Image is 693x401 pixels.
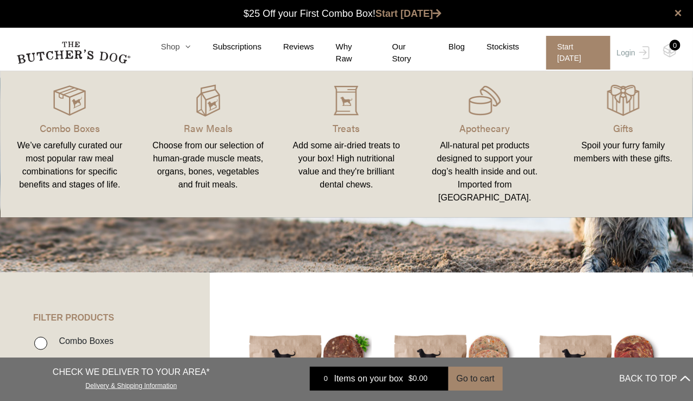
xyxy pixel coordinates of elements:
a: Apothecary All-natural pet products designed to support your dog’s health inside and out. Importe... [416,82,554,206]
p: CHECK WE DELIVER TO YOUR AREA* [53,366,210,379]
div: All-natural pet products designed to support your dog’s health inside and out. Imported from [GEO... [429,139,541,204]
a: Gifts Spoil your furry family members with these gifts. [554,82,692,206]
a: close [675,7,682,20]
a: 0 Items on your box $0.00 [310,367,448,391]
div: Spoil your furry family members with these gifts. [567,139,679,165]
p: Treats [290,121,403,135]
a: Start [DATE] [376,8,442,19]
label: Raw Meals [53,355,103,370]
span: Start [DATE] [546,36,610,70]
a: Blog [427,41,465,53]
a: Reviews [261,41,314,53]
p: Apothecary [429,121,541,135]
button: BACK TO TOP [620,366,690,392]
span: $ [409,374,413,383]
div: We’ve carefully curated our most popular raw meal combinations for specific benefits and stages o... [14,139,126,191]
a: Combo Boxes We’ve carefully curated our most popular raw meal combinations for specific benefits ... [1,82,139,206]
img: TBD_Cart-Empty.png [663,43,677,58]
a: Stockists [465,41,519,53]
button: Go to cart [448,367,503,391]
a: Our Story [371,41,427,65]
bdi: 0.00 [409,374,428,383]
div: 0 [318,373,334,384]
p: Raw Meals [152,121,265,135]
label: Combo Boxes [53,334,114,348]
p: Combo Boxes [14,121,126,135]
a: Shop [139,41,191,53]
p: Gifts [567,121,679,135]
a: Treats Add some air-dried treats to your box! High nutritional value and they're brilliant dental... [277,82,416,206]
a: Start [DATE] [535,36,614,70]
a: Raw Meals Choose from our selection of human-grade muscle meats, organs, bones, vegetables and fr... [139,82,278,206]
div: Add some air-dried treats to your box! High nutritional value and they're brilliant dental chews. [290,139,403,191]
a: Login [614,36,650,70]
span: Items on your box [334,372,403,385]
a: Why Raw [314,41,371,65]
a: Delivery & Shipping Information [85,379,177,390]
div: 0 [670,40,680,51]
div: Choose from our selection of human-grade muscle meats, organs, bones, vegetables and fruit meals. [152,139,265,191]
a: Subscriptions [191,41,261,53]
